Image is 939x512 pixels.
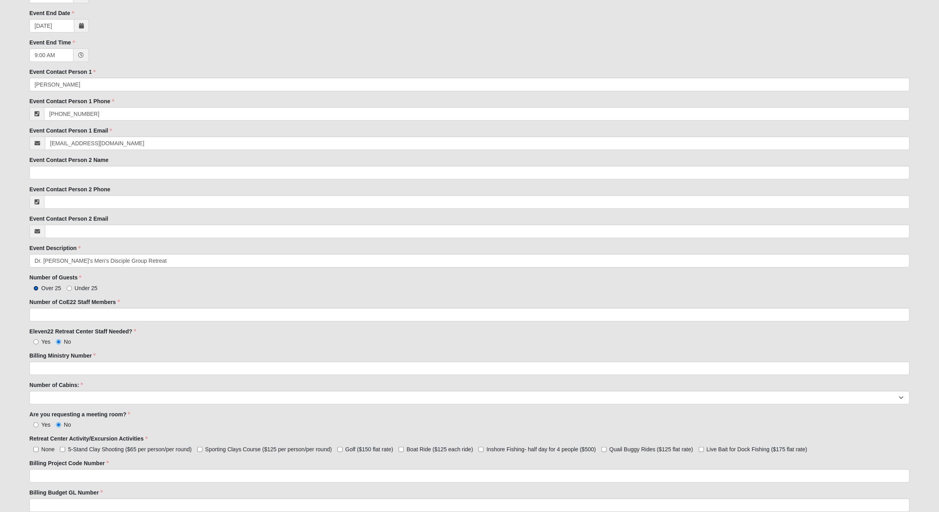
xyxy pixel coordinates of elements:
[602,447,607,452] input: Quail Buggy Rides ($125 flat rate)
[68,446,191,452] span: 5-Stand Clay Shooting ($65 per person/per round)
[41,422,50,428] span: Yes
[29,273,81,281] label: Number of Guests
[56,422,61,427] input: No
[407,446,473,452] span: Boat Ride ($125 each ride)
[345,446,393,452] span: Golf ($150 flat rate)
[486,446,596,452] span: Inshore Fishing- half day for 4 people ($500)
[29,215,108,223] label: Event Contact Person 2 Email
[41,446,54,452] span: None
[29,9,74,17] label: Event End Date
[29,327,136,335] label: Eleven22 Retreat Center Staff Needed?
[29,38,75,46] label: Event End Time
[399,447,404,452] input: Boat Ride ($125 each ride)
[699,447,704,452] input: Live Bait for Dock Fishing ($175 flat rate)
[29,381,83,389] label: Number of Cabins:
[33,422,39,427] input: Yes
[29,244,81,252] label: Event Description
[29,185,110,193] label: Event Contact Person 2 Phone
[609,446,693,452] span: Quail Buggy Rides ($125 flat rate)
[64,422,71,428] span: No
[29,459,109,467] label: Billing Project Code Number
[29,435,148,443] label: Retreat Center Activity/Excursion Activities
[67,286,72,291] input: Under 25
[75,285,98,291] span: Under 25
[707,446,808,452] span: Live Bait for Dock Fishing ($175 flat rate)
[29,68,96,76] label: Event Contact Person 1
[33,286,39,291] input: Over 25
[56,339,61,345] input: No
[29,156,108,164] label: Event Contact Person 2 Name
[197,447,202,452] input: Sporting Clays Course ($125 per person/per round)
[337,447,343,452] input: Golf ($150 flat rate)
[29,410,130,418] label: Are you requesting a meeting room?
[60,447,65,452] input: 5-Stand Clay Shooting ($65 per person/per round)
[205,446,332,452] span: Sporting Clays Course ($125 per person/per round)
[29,298,120,306] label: Number of CoE22 Staff Members
[29,127,112,135] label: Event Contact Person 1 Email
[64,339,71,345] span: No
[478,447,484,452] input: Inshore Fishing- half day for 4 people ($500)
[29,97,114,105] label: Event Contact Person 1 Phone
[33,339,39,345] input: Yes
[29,352,96,360] label: Billing Ministry Number
[41,339,50,345] span: Yes
[41,285,61,291] span: Over 25
[33,447,39,452] input: None
[29,489,103,497] label: Billing Budget GL Number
